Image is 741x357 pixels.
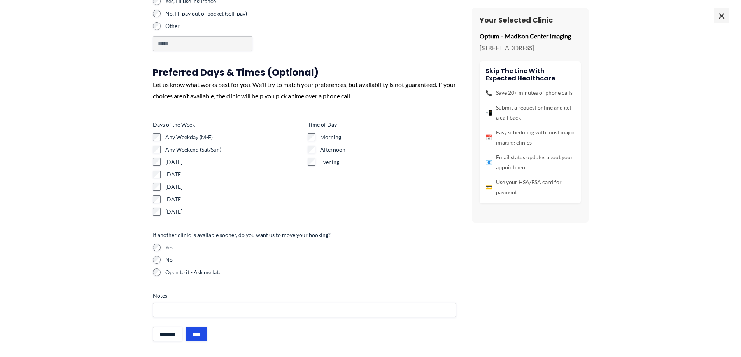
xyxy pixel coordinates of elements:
legend: Time of Day [308,121,337,129]
label: Other [165,22,301,30]
li: Submit a request online and get a call back [485,103,575,123]
label: No, I'll pay out of pocket (self-pay) [165,10,301,17]
legend: If another clinic is available sooner, do you want us to move your booking? [153,231,331,239]
li: Email status updates about your appointment [485,152,575,172]
label: Notes [153,292,456,300]
label: Afternoon [320,146,456,153]
label: [DATE] [165,171,301,178]
h3: Preferred Days & Times (Optional) [153,66,456,78]
label: Yes [165,244,456,251]
label: Any Weekend (Sat/Sun) [165,146,301,153]
span: 📞 [485,88,492,98]
li: Use your HSA/FSA card for payment [485,177,575,197]
label: Open to it - Ask me later [165,268,456,276]
li: Easy scheduling with most major imaging clinics [485,127,575,148]
span: 📅 [485,132,492,143]
label: [DATE] [165,208,301,216]
input: Other Choice, please specify [153,36,252,51]
h4: Skip the line with Expected Healthcare [485,67,575,82]
li: Save 20+ minutes of phone calls [485,88,575,98]
p: Optum – Madison Center Imaging [480,30,581,42]
span: 💳 [485,182,492,192]
label: [DATE] [165,158,301,166]
label: No [165,256,456,264]
label: Morning [320,133,456,141]
legend: Days of the Week [153,121,195,129]
h3: Your Selected Clinic [480,16,581,24]
span: × [714,8,729,23]
p: [STREET_ADDRESS] [480,42,581,54]
span: 📲 [485,108,492,118]
label: Any Weekday (M-F) [165,133,301,141]
div: Let us know what works best for you. We'll try to match your preferences, but availability is not... [153,79,456,102]
label: [DATE] [165,183,301,191]
span: 📧 [485,157,492,167]
label: [DATE] [165,195,301,203]
label: Evening [320,158,456,166]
